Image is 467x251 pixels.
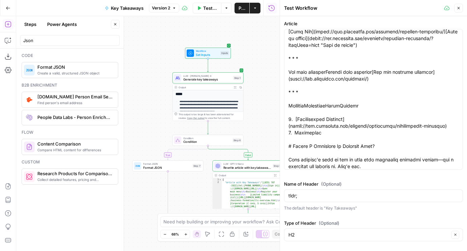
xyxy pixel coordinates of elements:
[167,146,208,160] g: Edge from step_6 to step_7
[284,20,463,27] label: Article
[193,3,221,13] button: Test Workflow
[220,51,229,55] div: Inputs
[193,164,201,168] div: Step 7
[179,86,231,89] div: Output
[143,165,191,170] span: Format JSON
[43,19,81,30] button: Power Agents
[219,174,271,177] div: Output
[20,19,40,30] button: Steps
[284,205,463,212] p: The default header is "Key Takeaways"
[233,138,242,142] div: Step 6
[207,59,209,72] g: Edge from start to step_1
[223,165,271,170] span: Rewrite article with key takeaways
[22,82,118,88] div: B2b enrichment
[22,129,118,135] div: Flow
[26,144,33,150] img: vrinnnclop0vshvmafd7ip1g7ohf
[239,5,245,11] span: Publish
[223,162,271,166] span: LLM · GPT-5 Nano
[233,76,241,80] div: Step 1
[173,48,244,59] div: WorkflowSet InputsInputs
[37,100,113,105] span: Find person's email address
[319,220,339,226] span: (Optional)
[213,178,222,181] div: 1
[168,171,208,220] g: Edge from step_7 to step_6-conditional-end
[173,135,244,146] div: ConditionConditionStep 6
[235,3,249,13] button: Publish
[288,231,449,238] input: H2
[272,230,287,239] button: Copy
[37,170,113,177] span: Research Products for Comparison Content - Fork
[22,159,118,165] div: Custom
[37,147,113,153] span: Compare HTML content for differences
[132,160,204,171] div: Format JSONFormat JSONStep 7
[213,160,284,209] div: LLM · GPT-5 NanoRewrite article with key takeawaysStep 5Output{ "Article with Key Takeaways":"[(8...
[37,140,113,147] span: Content Comparison
[149,4,179,12] button: Version 2
[284,181,463,187] label: Name of Header
[183,77,231,82] span: Generate key takeaways
[196,49,218,53] span: Workflow
[203,5,217,11] span: Test Workflow
[37,64,113,70] span: Format JSON
[196,53,218,57] span: Set Inputs
[143,162,191,166] span: Format JSON
[275,231,285,237] span: Copy
[37,114,113,121] span: People Data Labs - Person Enrichment
[207,121,209,134] g: Edge from step_1 to step_6
[37,93,113,100] span: [DOMAIN_NAME] Person Email Search
[321,181,342,187] span: (Optional)
[284,220,463,226] label: Type of Header
[37,177,113,182] span: Collect detailed features, pricing and screenshots
[26,96,33,103] img: pda2t1ka3kbvydj0uf1ytxpc9563
[101,3,148,13] button: Key Takeaways
[187,117,205,119] span: Copy the output
[208,146,249,160] g: Edge from step_6 to step_5
[179,113,241,120] div: This output is too large & has been abbreviated for review. to view the full content.
[183,74,231,78] span: LLM · [PERSON_NAME] 4
[152,5,170,11] span: Version 2
[37,70,113,76] span: Create a valid, structured JSON object
[22,53,118,59] div: Code
[273,164,282,168] div: Step 5
[172,231,179,237] span: 68%
[111,5,144,11] span: Key Takeaways
[219,178,221,181] span: Toggle code folding, rows 1 through 3
[23,37,117,44] input: Search steps
[183,136,231,140] span: Condition
[26,114,33,121] img: rmubdrbnbg1gnbpnjb4bpmji9sfb
[183,139,231,144] span: Condition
